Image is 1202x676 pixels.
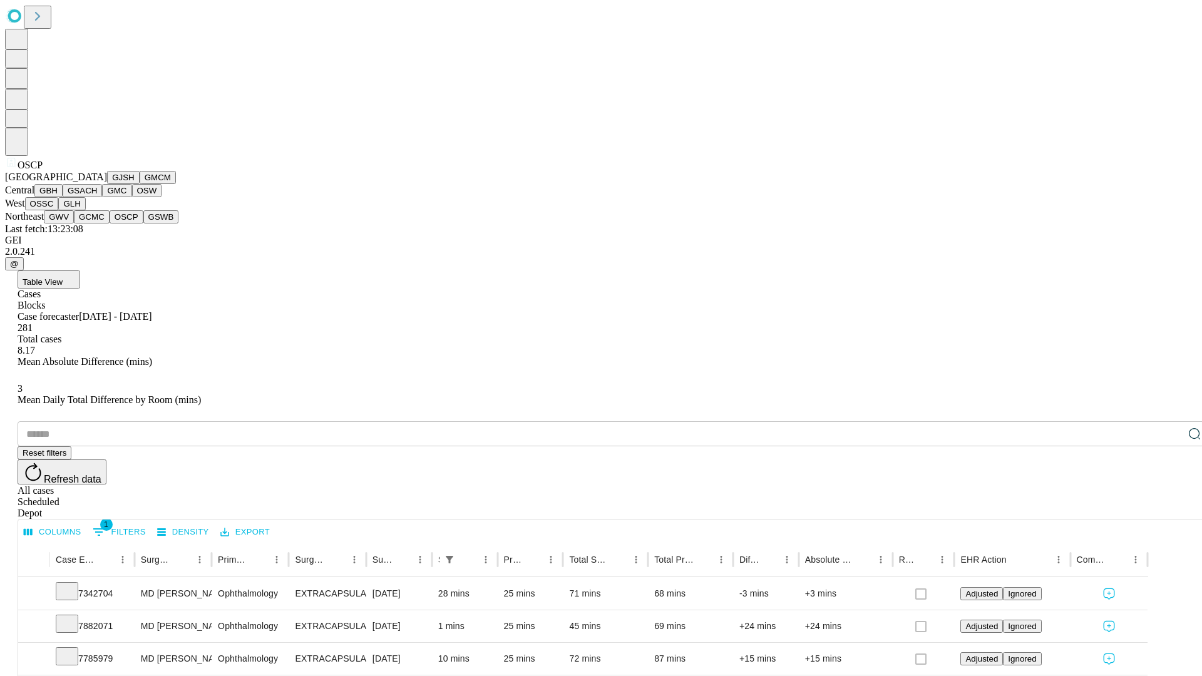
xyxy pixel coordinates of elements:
div: 25 mins [504,610,557,642]
div: Surgeon Name [141,555,172,565]
button: GMC [102,184,131,197]
button: GBH [34,184,63,197]
button: OSW [132,184,162,197]
div: 68 mins [654,578,727,610]
button: Ignored [1003,652,1041,665]
div: MD [PERSON_NAME] [PERSON_NAME] [141,610,205,642]
span: 8.17 [18,345,35,356]
button: Show filters [90,522,149,542]
div: [DATE] [372,578,426,610]
button: Menu [872,551,890,568]
span: Mean Daily Total Difference by Room (mins) [18,394,201,405]
button: Sort [328,551,346,568]
div: Case Epic Id [56,555,95,565]
div: EHR Action [960,555,1006,565]
div: EXTRACAPSULAR CATARACT REMOVAL WITH [MEDICAL_DATA] [295,578,359,610]
button: Sort [1008,551,1025,568]
button: Menu [411,551,429,568]
div: Ophthalmology [218,610,282,642]
span: Last fetch: 13:23:08 [5,223,83,234]
div: Total Scheduled Duration [569,555,609,565]
span: Total cases [18,334,61,344]
button: Ignored [1003,620,1041,633]
button: Show filters [441,551,458,568]
span: 3 [18,383,23,394]
button: Expand [24,648,43,670]
div: 87 mins [654,643,727,675]
span: Adjusted [965,654,998,663]
span: OSCP [18,160,43,170]
div: 7882071 [56,610,128,642]
span: Refresh data [44,474,101,484]
button: Ignored [1003,587,1041,600]
span: Ignored [1008,654,1036,663]
button: Sort [916,551,933,568]
button: Menu [346,551,363,568]
span: Mean Absolute Difference (mins) [18,356,152,367]
button: GMCM [140,171,176,184]
div: 10 mins [438,643,491,675]
button: GSACH [63,184,102,197]
span: Adjusted [965,622,998,631]
button: GWV [44,210,74,223]
button: Sort [96,551,114,568]
button: Sort [695,551,712,568]
div: Ophthalmology [218,643,282,675]
div: 1 mins [438,610,491,642]
span: Table View [23,277,63,287]
span: Ignored [1008,589,1036,598]
div: Ophthalmology [218,578,282,610]
div: +15 mins [805,643,886,675]
div: +24 mins [739,610,793,642]
div: +15 mins [739,643,793,675]
button: GLH [58,197,85,210]
button: Menu [114,551,131,568]
div: Surgery Name [295,555,326,565]
button: Sort [394,551,411,568]
div: Resolved in EHR [899,555,915,565]
span: [DATE] - [DATE] [79,311,152,322]
div: +24 mins [805,610,886,642]
button: Adjusted [960,620,1003,633]
span: West [5,198,25,208]
button: OSSC [25,197,59,210]
div: 72 mins [569,643,642,675]
span: Central [5,185,34,195]
button: Menu [933,551,951,568]
div: Difference [739,555,759,565]
button: Menu [268,551,285,568]
button: Adjusted [960,587,1003,600]
div: 7342704 [56,578,128,610]
button: Menu [712,551,730,568]
div: Surgery Date [372,555,393,565]
span: Adjusted [965,589,998,598]
div: 2.0.241 [5,246,1197,257]
div: Comments [1077,555,1108,565]
button: Density [154,523,212,542]
button: Expand [24,583,43,605]
div: Total Predicted Duration [654,555,694,565]
div: Predicted In Room Duration [504,555,524,565]
button: Sort [610,551,627,568]
button: Adjusted [960,652,1003,665]
button: Table View [18,270,80,289]
button: Menu [1127,551,1144,568]
button: Reset filters [18,446,71,459]
button: @ [5,257,24,270]
span: Case forecaster [18,311,79,322]
div: EXTRACAPSULAR CATARACT REMOVAL WITH [MEDICAL_DATA] [295,610,359,642]
div: Primary Service [218,555,249,565]
div: MD [PERSON_NAME] [PERSON_NAME] [141,578,205,610]
button: Export [217,523,273,542]
button: Sort [761,551,778,568]
button: GSWB [143,210,179,223]
button: Sort [250,551,268,568]
div: EXTRACAPSULAR CATARACT REMOVAL WITH [MEDICAL_DATA] [295,643,359,675]
div: 69 mins [654,610,727,642]
button: Refresh data [18,459,106,484]
span: 281 [18,322,33,333]
div: MD [PERSON_NAME] [PERSON_NAME] [141,643,205,675]
div: 7785979 [56,643,128,675]
span: 1 [100,518,113,531]
button: Menu [778,551,796,568]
